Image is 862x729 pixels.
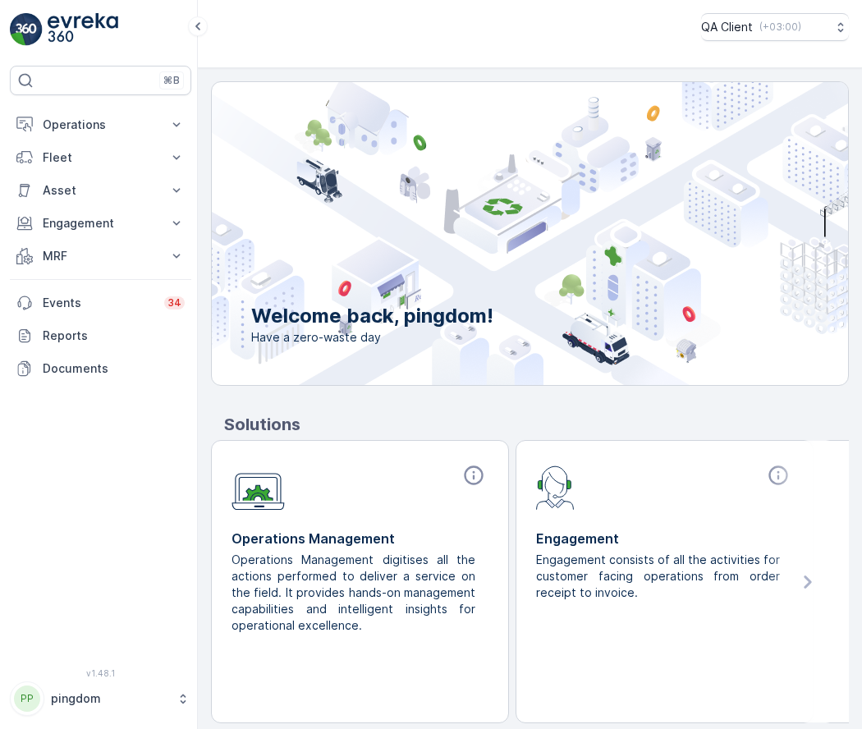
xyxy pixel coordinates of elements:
[10,108,191,141] button: Operations
[43,248,158,264] p: MRF
[536,464,575,510] img: module-icon
[10,141,191,174] button: Fleet
[536,552,780,601] p: Engagement consists of all the activities for customer facing operations from order receipt to in...
[43,360,185,377] p: Documents
[10,668,191,678] span: v 1.48.1
[48,13,118,46] img: logo_light-DOdMpM7g.png
[536,529,793,548] p: Engagement
[163,74,180,87] p: ⌘B
[43,295,154,311] p: Events
[43,215,158,232] p: Engagement
[251,329,493,346] span: Have a zero-waste day
[759,21,801,34] p: ( +03:00 )
[51,690,168,707] p: pingdom
[43,117,158,133] p: Operations
[10,13,43,46] img: logo
[43,149,158,166] p: Fleet
[10,287,191,319] a: Events34
[232,552,475,634] p: Operations Management digitises all the actions performed to deliver a service on the field. It p...
[701,13,849,41] button: QA Client(+03:00)
[10,174,191,207] button: Asset
[232,464,285,511] img: module-icon
[43,182,158,199] p: Asset
[10,207,191,240] button: Engagement
[14,685,40,712] div: PP
[10,352,191,385] a: Documents
[224,412,849,437] p: Solutions
[167,296,181,309] p: 34
[232,529,488,548] p: Operations Management
[10,240,191,273] button: MRF
[251,303,493,329] p: Welcome back, pingdom!
[10,681,191,716] button: PPpingdom
[138,82,848,385] img: city illustration
[43,328,185,344] p: Reports
[10,319,191,352] a: Reports
[701,19,753,35] p: QA Client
